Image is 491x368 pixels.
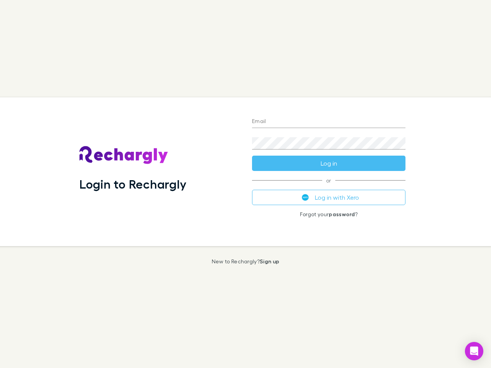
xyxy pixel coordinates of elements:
a: Sign up [260,258,279,264]
a: password [329,211,355,217]
img: Rechargly's Logo [79,146,168,164]
button: Log in with Xero [252,190,405,205]
button: Log in [252,156,405,171]
img: Xero's logo [302,194,309,201]
span: or [252,180,405,181]
p: Forgot your ? [252,211,405,217]
div: Open Intercom Messenger [465,342,483,360]
p: New to Rechargly? [212,258,280,264]
h1: Login to Rechargly [79,177,186,191]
